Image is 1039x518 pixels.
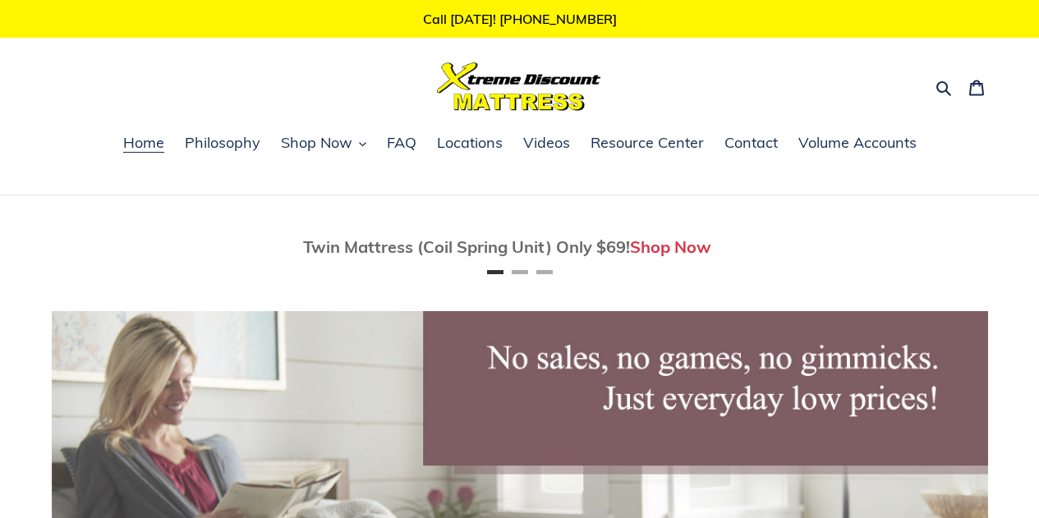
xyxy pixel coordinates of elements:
a: Resource Center [582,131,712,156]
a: Contact [716,131,786,156]
span: Resource Center [591,133,704,153]
a: Philosophy [177,131,269,156]
img: Xtreme Discount Mattress [437,62,601,111]
span: Shop Now [281,133,352,153]
button: Shop Now [273,131,375,156]
span: FAQ [387,133,416,153]
a: Volume Accounts [790,131,925,156]
a: Locations [429,131,511,156]
span: Videos [523,133,570,153]
span: Volume Accounts [798,133,917,153]
a: Home [115,131,172,156]
a: Videos [515,131,578,156]
button: Page 1 [487,270,503,274]
span: Home [123,133,164,153]
span: Contact [724,133,778,153]
button: Page 2 [512,270,528,274]
button: Page 3 [536,270,553,274]
span: Locations [437,133,503,153]
a: Shop Now [630,236,711,257]
a: FAQ [379,131,425,156]
span: Twin Mattress (Coil Spring Unit) Only $69! [303,236,630,257]
span: Philosophy [185,133,260,153]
